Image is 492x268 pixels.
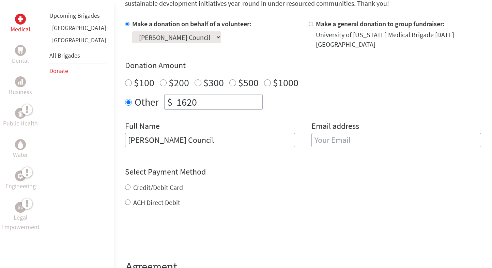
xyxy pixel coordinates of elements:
[15,14,26,25] div: Medical
[125,121,160,133] label: Full Name
[3,119,38,128] p: Public Health
[18,140,23,148] img: Water
[1,202,40,232] a: Legal EmpowermentLegal Empowerment
[12,45,29,65] a: DentalDental
[11,14,30,34] a: MedicalMedical
[169,76,189,89] label: $200
[49,12,100,19] a: Upcoming Brigades
[5,170,36,191] a: EngineeringEngineering
[49,48,106,63] li: All Brigades
[13,139,28,160] a: WaterWater
[15,170,26,181] div: Engineering
[11,25,30,34] p: Medical
[18,173,23,179] img: Engineering
[49,51,80,59] a: All Brigades
[125,166,481,177] h4: Select Payment Method
[12,56,29,65] p: Dental
[18,205,23,209] img: Legal Empowerment
[132,19,251,28] label: Make a donation on behalf of a volunteer:
[311,121,359,133] label: Email address
[135,94,159,110] label: Other
[15,139,26,150] div: Water
[125,133,295,147] input: Enter Full Name
[15,108,26,119] div: Public Health
[49,63,106,78] li: Donate
[15,202,26,213] div: Legal Empowerment
[165,94,175,109] div: $
[18,79,23,85] img: Business
[49,67,68,75] a: Donate
[316,19,445,28] label: Make a general donation to group fundraiser:
[1,213,40,232] p: Legal Empowerment
[238,76,259,89] label: $500
[9,87,32,97] p: Business
[273,76,298,89] label: $1000
[316,30,481,49] div: University of [US_STATE] Medical Brigade [DATE] [GEOGRAPHIC_DATA]
[9,76,32,97] a: BusinessBusiness
[13,150,28,160] p: Water
[5,181,36,191] p: Engineering
[3,108,38,128] a: Public HealthPublic Health
[125,221,229,248] iframe: reCAPTCHA
[15,76,26,87] div: Business
[18,47,23,54] img: Dental
[311,133,481,147] input: Your Email
[18,110,23,117] img: Public Health
[52,24,106,32] a: [GEOGRAPHIC_DATA]
[134,76,154,89] label: $100
[203,76,224,89] label: $300
[49,8,106,23] li: Upcoming Brigades
[49,35,106,48] li: Guatemala
[133,198,180,207] label: ACH Direct Debit
[15,45,26,56] div: Dental
[49,23,106,35] li: Ghana
[133,183,183,192] label: Credit/Debit Card
[175,94,262,109] input: Enter Amount
[18,16,23,22] img: Medical
[125,60,481,71] h4: Donation Amount
[52,36,106,44] a: [GEOGRAPHIC_DATA]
